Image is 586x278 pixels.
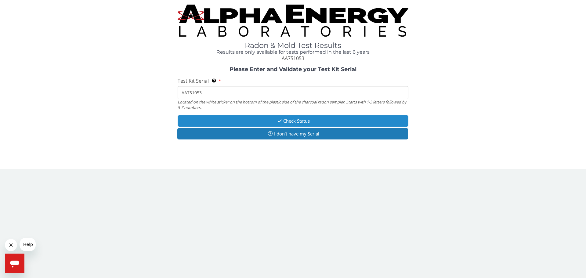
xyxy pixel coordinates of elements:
span: Test Kit Serial [178,78,209,84]
strong: Please Enter and Validate your Test Kit Serial [230,66,356,73]
button: I don't have my Serial [177,128,408,139]
img: TightCrop.jpg [178,5,408,37]
span: AA751053 [282,55,304,62]
div: Located on the white sticker on the bottom of the plastic side of the charcoal radon sampler. Sta... [178,99,408,110]
button: Check Status [178,115,408,127]
iframe: Close message [5,239,17,251]
h4: Results are only available for tests performed in the last 6 years [178,49,408,55]
h1: Radon & Mold Test Results [178,42,408,49]
iframe: Message from company [20,238,36,251]
iframe: Button to launch messaging window [5,254,24,273]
